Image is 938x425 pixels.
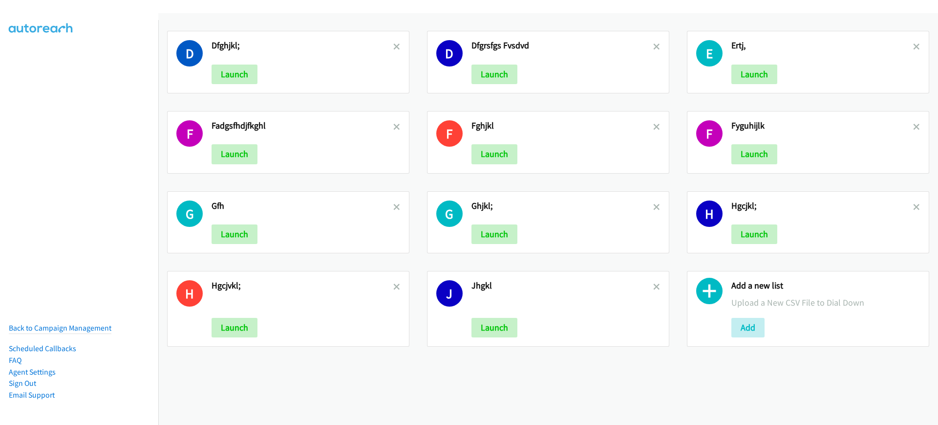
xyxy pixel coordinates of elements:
[731,280,920,291] h2: Add a new list
[212,224,257,244] button: Launch
[212,120,393,132] h2: Fadgsfhdjfkghl
[731,296,920,309] p: Upload a New CSV File to Dial Down
[176,40,203,67] h1: D
[731,318,765,337] button: Add
[731,224,777,244] button: Launch
[212,144,257,164] button: Launch
[9,323,111,333] a: Back to Campaign Management
[436,201,463,227] h1: G
[176,280,203,307] h1: H
[212,280,393,291] h2: Hgcjvkl;
[696,120,723,147] h1: F
[436,40,463,67] h1: D
[471,120,653,132] h2: Fghjkl
[471,224,517,244] button: Launch
[212,318,257,337] button: Launch
[9,344,76,353] a: Scheduled Callbacks
[731,201,913,212] h2: Hgcjkl;
[731,65,777,84] button: Launch
[731,120,913,132] h2: Fyguhijlk
[471,280,653,291] h2: Jhgkl
[436,280,463,307] h1: J
[9,356,21,365] a: FAQ
[212,65,257,84] button: Launch
[9,367,56,377] a: Agent Settings
[696,40,723,67] h1: E
[731,40,913,51] h2: Ertj,
[212,201,393,212] h2: Gfh
[9,390,55,400] a: Email Support
[471,40,653,51] h2: Dfgrsfgs Fvsdvd
[471,144,517,164] button: Launch
[696,201,723,227] h1: H
[471,201,653,212] h2: Ghjkl;
[436,120,463,147] h1: F
[212,40,393,51] h2: Dfghjkl;
[471,65,517,84] button: Launch
[471,318,517,337] button: Launch
[9,379,36,388] a: Sign Out
[731,144,777,164] button: Launch
[176,120,203,147] h1: F
[176,201,203,227] h1: G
